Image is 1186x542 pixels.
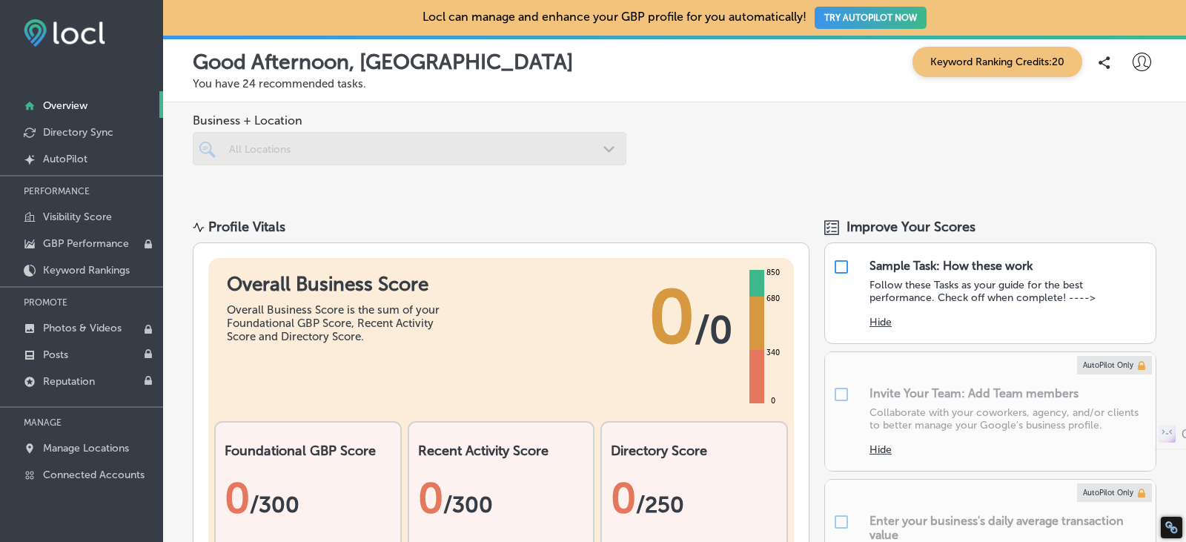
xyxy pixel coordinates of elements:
[24,19,105,47] img: fda3e92497d09a02dc62c9cd864e3231.png
[43,99,87,112] p: Overview
[43,237,129,250] p: GBP Performance
[42,24,73,36] div: v 4.0.25
[148,86,159,98] img: tab_keywords_by_traffic_grey.svg
[164,87,250,97] div: Keywords by Traffic
[56,87,133,97] div: Domain Overview
[24,39,36,50] img: website_grey.svg
[43,126,113,139] p: Directory Sync
[40,86,52,98] img: tab_domain_overview_orange.svg
[39,39,163,50] div: Domain: [DOMAIN_NAME]
[815,7,927,29] button: TRY AUTOPILOT NOW
[1165,520,1179,535] div: Restore Info Box &#10;&#10;NoFollow Info:&#10; META-Robots NoFollow: &#09;true&#10; META-Robots N...
[43,211,112,223] p: Visibility Score
[43,469,145,481] p: Connected Accounts
[43,442,129,455] p: Manage Locations
[24,24,36,36] img: logo_orange.svg
[869,316,892,328] button: Hide
[869,443,892,456] button: Hide
[43,322,122,334] p: Photos & Videos
[43,264,130,277] p: Keyword Rankings
[43,153,87,165] p: AutoPilot
[43,348,68,361] p: Posts
[43,375,95,388] p: Reputation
